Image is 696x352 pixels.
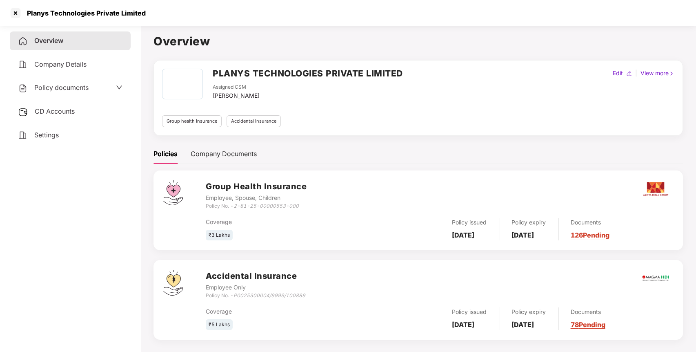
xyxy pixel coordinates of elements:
div: Assigned CSM [213,83,260,91]
div: Policy expiry [511,218,546,227]
span: Policy documents [34,83,89,92]
div: Coverage [206,307,362,316]
div: ₹5 Lakhs [206,319,233,330]
b: [DATE] [452,321,474,329]
span: Overview [34,36,63,45]
div: Documents [571,218,609,227]
div: Policy No. - [206,202,307,210]
h2: PLANYS TECHNOLOGIES PRIVATE LIMITED [213,67,403,80]
span: Settings [34,131,59,139]
h3: Group Health Insurance [206,180,307,193]
div: Group health insurance [162,115,222,127]
b: [DATE] [452,231,474,239]
img: svg+xml;base64,PHN2ZyB4bWxucz0iaHR0cDovL3d3dy53My5vcmcvMjAwMC9zdmciIHdpZHRoPSIyNCIgaGVpZ2h0PSIyNC... [18,83,28,93]
img: magma.png [641,264,670,293]
img: svg+xml;base64,PHN2ZyB4bWxucz0iaHR0cDovL3d3dy53My5vcmcvMjAwMC9zdmciIHdpZHRoPSIyNCIgaGVpZ2h0PSIyNC... [18,60,28,70]
span: CD Accounts [35,107,75,115]
div: [PERSON_NAME] [213,91,260,100]
div: Policy issued [452,307,487,316]
span: down [116,84,122,91]
b: [DATE] [511,321,534,329]
b: [DATE] [511,231,534,239]
div: Edit [611,69,625,78]
a: 78 Pending [571,321,605,329]
img: aditya.png [641,175,670,203]
div: Policy No. - [206,292,305,300]
div: Policy expiry [511,307,546,316]
img: svg+xml;base64,PHN2ZyB3aWR0aD0iMjUiIGhlaWdodD0iMjQiIHZpZXdCb3g9IjAgMCAyNSAyNCIgZmlsbD0ibm9uZSIgeG... [18,107,28,117]
img: svg+xml;base64,PHN2ZyB4bWxucz0iaHR0cDovL3d3dy53My5vcmcvMjAwMC9zdmciIHdpZHRoPSIyNCIgaGVpZ2h0PSIyNC... [18,36,28,46]
div: Company Documents [191,149,257,159]
div: ₹3 Lakhs [206,230,233,241]
a: 126 Pending [571,231,609,239]
h1: Overview [153,32,683,50]
div: Accidental insurance [227,115,281,127]
div: | [634,69,639,78]
img: rightIcon [669,71,674,76]
div: Coverage [206,217,362,226]
i: P0025300004/9999/100889 [233,292,305,298]
div: Employee Only [206,283,305,292]
img: editIcon [626,71,632,76]
div: Policy issued [452,218,487,227]
div: View more [639,69,676,78]
div: Employee, Spouse, Children [206,193,307,202]
h3: Accidental Insurance [206,270,305,282]
div: Documents [571,307,605,316]
span: Company Details [34,60,87,68]
img: svg+xml;base64,PHN2ZyB4bWxucz0iaHR0cDovL3d3dy53My5vcmcvMjAwMC9zdmciIHdpZHRoPSIyNCIgaGVpZ2h0PSIyNC... [18,130,28,140]
img: svg+xml;base64,PHN2ZyB4bWxucz0iaHR0cDovL3d3dy53My5vcmcvMjAwMC9zdmciIHdpZHRoPSI0Ny43MTQiIGhlaWdodD... [163,180,183,205]
i: 2-81-25-00000553-000 [233,203,299,209]
div: Planys Technologies Private Limited [22,9,146,17]
div: Policies [153,149,178,159]
img: svg+xml;base64,PHN2ZyB4bWxucz0iaHR0cDovL3d3dy53My5vcmcvMjAwMC9zdmciIHdpZHRoPSI0OS4zMjEiIGhlaWdodD... [163,270,183,296]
